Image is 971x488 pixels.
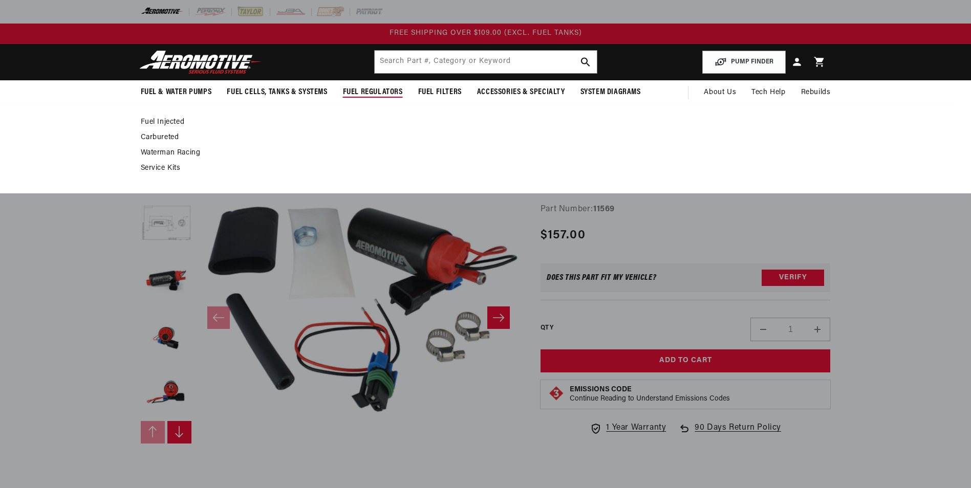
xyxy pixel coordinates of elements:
[375,51,597,73] input: Search by Part Number, Category or Keyword
[696,80,744,105] a: About Us
[606,422,666,435] span: 1 Year Warranty
[541,349,831,372] button: Add to Cart
[487,306,510,329] button: Slide right
[702,51,786,74] button: PUMP FINDER
[580,87,641,98] span: System Diagrams
[801,87,831,98] span: Rebuilds
[751,87,785,98] span: Tech Help
[744,80,793,105] summary: Tech Help
[390,29,582,37] span: FREE SHIPPING OVER $109.00 (EXCL. FUEL TANKS)
[695,422,781,445] span: 90 Days Return Policy
[548,385,565,402] img: Emissions code
[477,87,565,98] span: Accessories & Specialty
[541,203,831,216] div: Part Number:
[793,80,838,105] summary: Rebuilds
[141,164,821,173] a: Service Kits
[573,80,649,104] summary: System Diagrams
[141,87,212,98] span: Fuel & Water Pumps
[762,270,824,286] button: Verify
[141,311,192,362] button: Load image 4 in gallery view
[411,80,469,104] summary: Fuel Filters
[570,394,730,404] p: Continue Reading to Understand Emissions Codes
[593,205,615,213] strong: 11569
[141,198,192,250] button: Load image 2 in gallery view
[141,148,821,158] a: Waterman Racing
[590,422,666,435] a: 1 Year Warranty
[541,324,553,332] label: QTY
[133,80,220,104] summary: Fuel & Water Pumps
[141,421,165,443] button: Slide left
[141,118,821,127] a: Fuel Injected
[141,255,192,306] button: Load image 3 in gallery view
[469,80,573,104] summary: Accessories & Specialty
[704,88,736,96] span: About Us
[219,80,335,104] summary: Fuel Cells, Tanks & Systems
[570,385,730,404] button: Emissions CodeContinue Reading to Understand Emissions Codes
[547,274,657,282] div: Does This part fit My vehicle?
[574,51,597,73] button: search button
[137,50,265,74] img: Aeromotive
[141,367,192,418] button: Load image 5 in gallery view
[227,87,327,98] span: Fuel Cells, Tanks & Systems
[678,422,781,445] a: 90 Days Return Policy
[207,306,230,329] button: Slide left
[141,133,821,142] a: Carbureted
[343,87,403,98] span: Fuel Regulators
[335,80,411,104] summary: Fuel Regulators
[167,421,192,443] button: Slide right
[418,87,462,98] span: Fuel Filters
[541,226,586,245] span: $157.00
[570,386,632,393] strong: Emissions Code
